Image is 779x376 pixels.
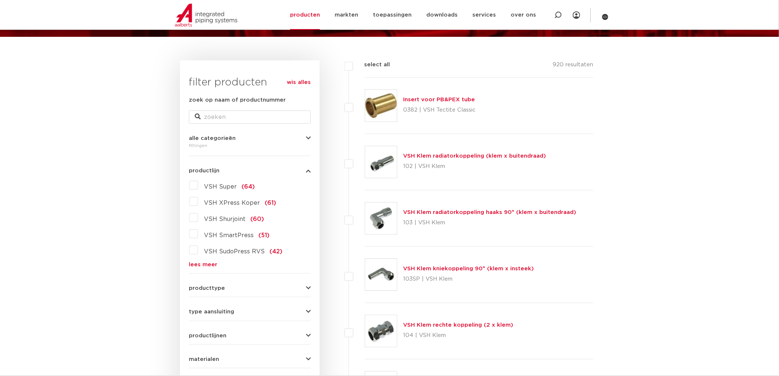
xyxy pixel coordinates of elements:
[189,309,234,314] span: type aansluiting
[189,285,311,291] button: producttype
[189,333,226,338] span: productlijnen
[403,330,513,341] p: 104 | VSH Klem
[189,285,225,291] span: producttype
[403,161,546,172] p: 102 | VSH Klem
[403,217,576,229] p: 103 | VSH Klem
[365,203,397,234] img: Thumbnail for VSH Klem radiatorkoppeling haaks 90° (klem x buitendraad)
[189,168,219,173] span: productlijn
[269,249,282,254] span: (42)
[189,356,219,362] span: materialen
[189,309,311,314] button: type aansluiting
[189,75,311,90] h3: filter producten
[403,97,475,102] a: Insert voor PB&PEX tube
[189,110,311,124] input: zoeken
[265,200,276,206] span: (61)
[204,232,254,238] span: VSH SmartPress
[189,136,236,141] span: alle categorieën
[189,136,311,141] button: alle categorieën
[365,315,397,347] img: Thumbnail for VSH Klem rechte koppeling (2 x klem)
[403,210,576,215] a: VSH Klem radiatorkoppeling haaks 90° (klem x buitendraad)
[553,60,593,72] p: 920 resultaten
[242,184,255,190] span: (64)
[204,249,265,254] span: VSH SudoPress RVS
[403,322,513,328] a: VSH Klem rechte koppeling (2 x klem)
[287,78,311,87] a: wis alles
[204,200,260,206] span: VSH XPress Koper
[189,262,311,267] a: lees meer
[403,273,534,285] p: 103SP | VSH Klem
[403,153,546,159] a: VSH Klem radiatorkoppeling (klem x buitendraad)
[365,146,397,178] img: Thumbnail for VSH Klem radiatorkoppeling (klem x buitendraad)
[353,60,390,69] label: select all
[365,90,397,122] img: Thumbnail for Insert voor PB&PEX tube
[189,141,311,150] div: fittingen
[403,266,534,271] a: VSH Klem kniekoppeling 90° (klem x insteek)
[189,356,311,362] button: materialen
[365,259,397,291] img: Thumbnail for VSH Klem kniekoppeling 90° (klem x insteek)
[204,184,237,190] span: VSH Super
[189,96,286,105] label: zoek op naam of productnummer
[204,216,246,222] span: VSH Shurjoint
[250,216,264,222] span: (60)
[258,232,269,238] span: (51)
[189,168,311,173] button: productlijn
[189,333,311,338] button: productlijnen
[403,104,476,116] p: 0382 | VSH Tectite Classic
